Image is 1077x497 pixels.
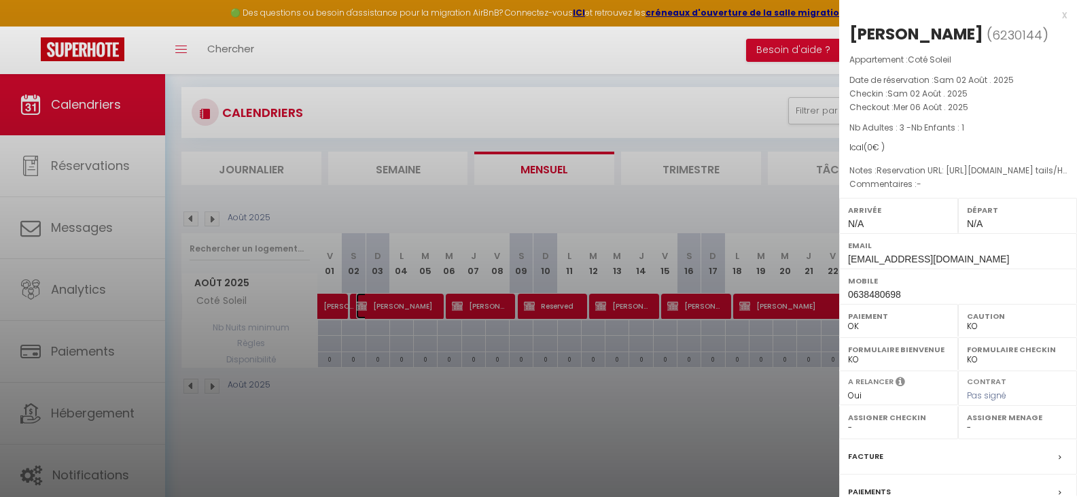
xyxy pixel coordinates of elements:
p: Appartement : [849,53,1067,67]
p: Notes : [849,164,1067,177]
p: Date de réservation : [849,73,1067,87]
span: 0638480698 [848,289,901,300]
span: N/A [848,218,864,229]
div: Ical [849,141,1067,154]
span: Mer 06 Août . 2025 [894,101,968,113]
label: Arrivée [848,203,949,217]
span: Nb Adultes : 3 - [849,122,964,133]
label: Caution [967,309,1068,323]
p: Checkin : [849,87,1067,101]
label: A relancer [848,376,894,388]
span: ( € ) [864,141,885,153]
label: Contrat [967,376,1006,385]
span: Pas signé [967,390,1006,401]
label: Départ [967,203,1068,217]
span: Sam 02 Août . 2025 [887,88,968,99]
label: Formulaire Bienvenue [848,343,949,356]
label: Formulaire Checkin [967,343,1068,356]
span: 0 [867,141,872,153]
p: Commentaires : [849,177,1067,191]
button: Ouvrir le widget de chat LiveChat [11,5,52,46]
p: Checkout : [849,101,1067,114]
span: [EMAIL_ADDRESS][DOMAIN_NAME] [848,254,1009,264]
div: [PERSON_NAME] [849,23,983,45]
div: x [839,7,1067,23]
label: Email [848,239,1068,252]
label: Assigner Checkin [848,411,949,424]
span: - [917,178,921,190]
label: Assigner Menage [967,411,1068,424]
span: Coté Soleil [908,54,951,65]
label: Mobile [848,274,1068,288]
i: Sélectionner OUI si vous souhaiter envoyer les séquences de messages post-checkout [896,376,905,391]
span: 6230144 [992,27,1042,44]
iframe: Chat [1019,436,1067,487]
span: ( ) [987,25,1048,44]
span: Nb Enfants : 1 [911,122,964,133]
label: Facture [848,449,883,464]
span: N/A [967,218,983,229]
label: Paiement [848,309,949,323]
span: Sam 02 Août . 2025 [934,74,1014,86]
